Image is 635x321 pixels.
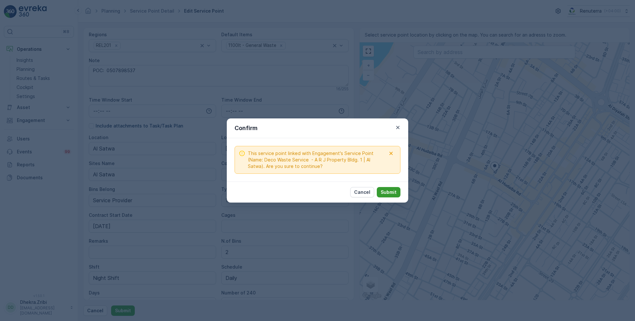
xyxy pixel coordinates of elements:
[381,189,397,195] p: Submit
[354,189,370,195] p: Cancel
[377,187,400,197] button: Submit
[248,150,386,170] span: This service point linked with Engagement's Service Point (Name: Deco Waste Service - A R J Prope...
[235,124,258,133] p: Confirm
[350,187,374,197] button: Cancel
